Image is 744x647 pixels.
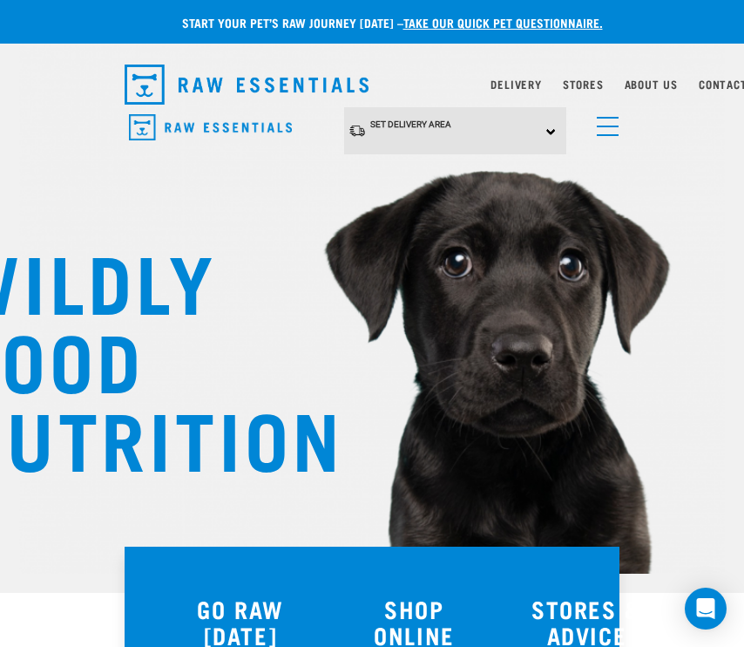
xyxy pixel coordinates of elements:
a: About Us [625,81,678,87]
a: menu [588,106,619,138]
div: Open Intercom Messenger [685,588,727,630]
img: Raw Essentials Logo [129,114,292,141]
img: Raw Essentials Logo [125,65,369,105]
nav: dropdown navigation [111,58,633,112]
a: Stores [563,81,604,87]
a: Delivery [490,81,541,87]
span: Set Delivery Area [370,119,451,129]
a: take our quick pet questionnaire. [403,19,603,25]
img: van-moving.png [348,124,366,138]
